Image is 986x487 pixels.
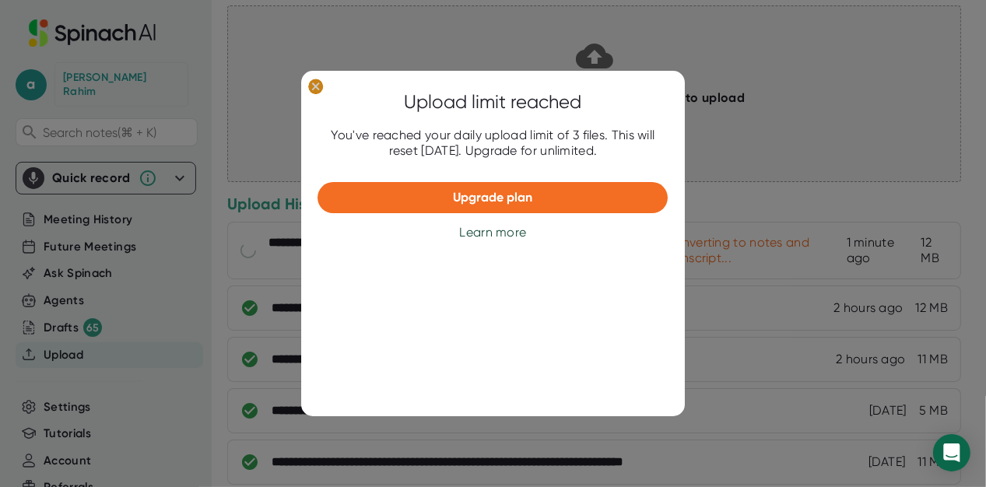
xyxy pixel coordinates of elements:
div: Upload limit reached [405,88,582,116]
div: You've reached your daily upload limit of 3 files. This will reset [DATE]. Upgrade for unlimited. [318,128,668,159]
span: Upgrade plan [454,190,533,205]
div: Learn more [460,225,527,240]
button: Upgrade plan [318,182,668,213]
div: Open Intercom Messenger [933,434,970,471]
